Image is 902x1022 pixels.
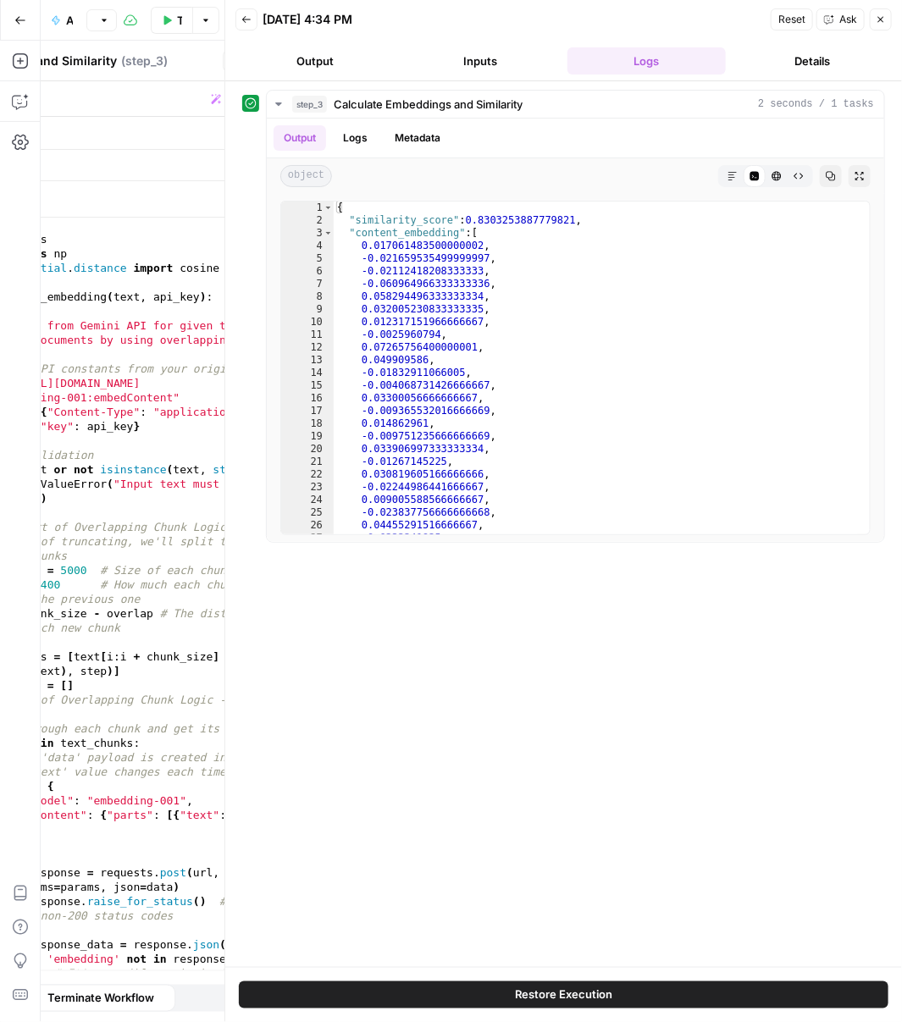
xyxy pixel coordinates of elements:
div: 13 [281,354,334,367]
div: 10 [281,316,334,329]
span: Restore Execution [515,986,612,1003]
button: AVG Embeddings for page and Target Keyword - Using Pasted page content [41,7,83,34]
span: ( step_3 ) [121,52,168,69]
div: 6 [281,265,334,278]
div: 17 [281,405,334,417]
button: Details [733,47,892,75]
button: 2 seconds / 1 tasks [267,91,884,118]
div: 24 [281,494,334,506]
button: Generate with AI [204,88,329,110]
span: Test Workflow [177,12,182,29]
span: Toggle code folding, rows 3 through 772 [324,227,333,240]
button: Test Workflow [151,7,192,34]
span: Reset [778,12,805,27]
div: 25 [281,506,334,519]
div: 11 [281,329,334,341]
button: Output [274,125,326,151]
div: 19 [281,430,334,443]
span: 2 seconds / 1 tasks [758,97,874,112]
button: Output [235,47,395,75]
span: AVG Embeddings for page and Target Keyword - Using Pasted page content [66,12,73,29]
span: step_3 [292,96,327,113]
div: 16 [281,392,334,405]
button: Inputs [401,47,561,75]
button: Logs [333,125,378,151]
div: 26 [281,519,334,532]
div: 2 [281,214,334,227]
button: Ask [816,8,865,30]
div: 1 [281,202,334,214]
span: Calculate Embeddings and Similarity [334,96,523,113]
div: 20 [281,443,334,456]
div: 5 [281,252,334,265]
div: 27 [281,532,334,544]
button: Restore Execution [239,981,888,1008]
button: Metadata [385,125,451,151]
span: Toggle code folding, rows 1 through 1543 [324,202,333,214]
div: 15 [281,379,334,392]
div: 23 [281,481,334,494]
div: 9 [281,303,334,316]
button: Logs [567,47,727,75]
div: 22 [281,468,334,481]
div: 4 [281,240,334,252]
span: Ask [839,12,857,27]
button: Continue [175,985,325,1012]
div: 12 [281,341,334,354]
div: 7 [281,278,334,290]
div: 3 [281,227,334,240]
span: Terminate Workflow [47,990,154,1007]
div: 2 seconds / 1 tasks [267,119,884,542]
div: 18 [281,417,334,430]
div: 14 [281,367,334,379]
span: object [280,165,332,187]
button: Version 6 [86,9,117,31]
div: 8 [281,290,334,303]
div: 21 [281,456,334,468]
button: Reset [771,8,813,30]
